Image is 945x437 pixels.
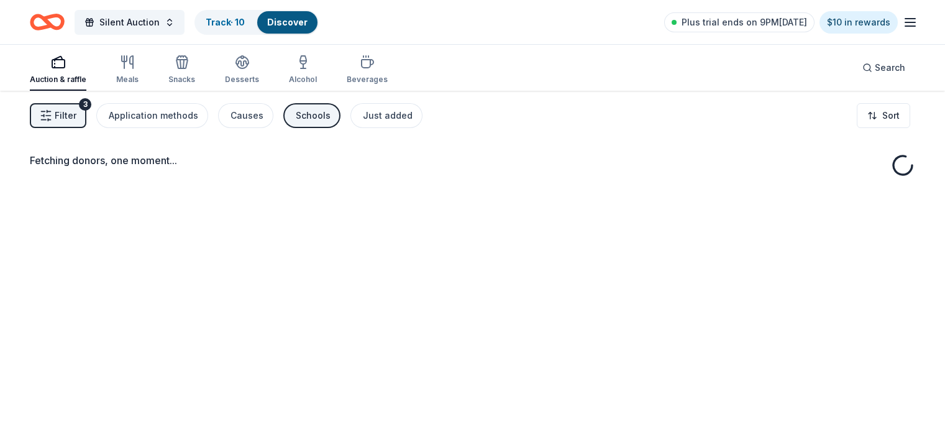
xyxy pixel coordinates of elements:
[30,153,915,168] div: Fetching donors, one moment...
[168,50,195,91] button: Snacks
[218,103,273,128] button: Causes
[206,17,245,27] a: Track· 10
[116,50,139,91] button: Meals
[79,98,91,111] div: 3
[225,50,259,91] button: Desserts
[96,103,208,128] button: Application methods
[857,103,910,128] button: Sort
[882,108,900,123] span: Sort
[99,15,160,30] span: Silent Auction
[350,103,422,128] button: Just added
[30,103,86,128] button: Filter3
[664,12,815,32] a: Plus trial ends on 9PM[DATE]
[347,50,388,91] button: Beverages
[682,15,807,30] span: Plus trial ends on 9PM[DATE]
[75,10,185,35] button: Silent Auction
[296,108,331,123] div: Schools
[267,17,308,27] a: Discover
[231,108,263,123] div: Causes
[289,50,317,91] button: Alcohol
[30,7,65,37] a: Home
[116,75,139,85] div: Meals
[194,10,319,35] button: Track· 10Discover
[225,75,259,85] div: Desserts
[875,60,905,75] span: Search
[30,75,86,85] div: Auction & raffle
[109,108,198,123] div: Application methods
[347,75,388,85] div: Beverages
[819,11,898,34] a: $10 in rewards
[283,103,340,128] button: Schools
[55,108,76,123] span: Filter
[363,108,413,123] div: Just added
[30,50,86,91] button: Auction & raffle
[852,55,915,80] button: Search
[289,75,317,85] div: Alcohol
[168,75,195,85] div: Snacks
